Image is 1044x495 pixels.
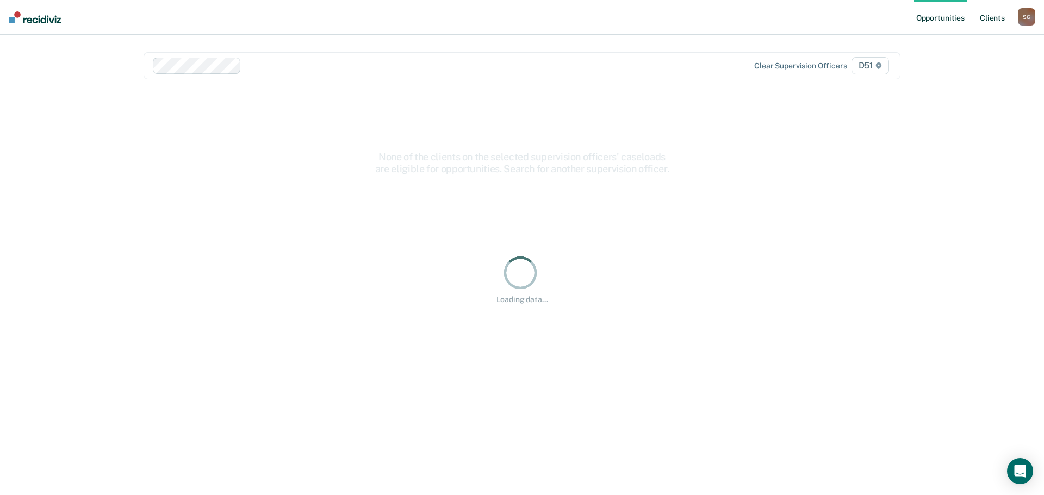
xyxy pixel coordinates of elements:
[1018,8,1035,26] button: SG
[1018,8,1035,26] div: S G
[1007,458,1033,484] div: Open Intercom Messenger
[496,295,548,304] div: Loading data...
[852,57,889,74] span: D51
[754,61,847,71] div: Clear supervision officers
[9,11,61,23] img: Recidiviz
